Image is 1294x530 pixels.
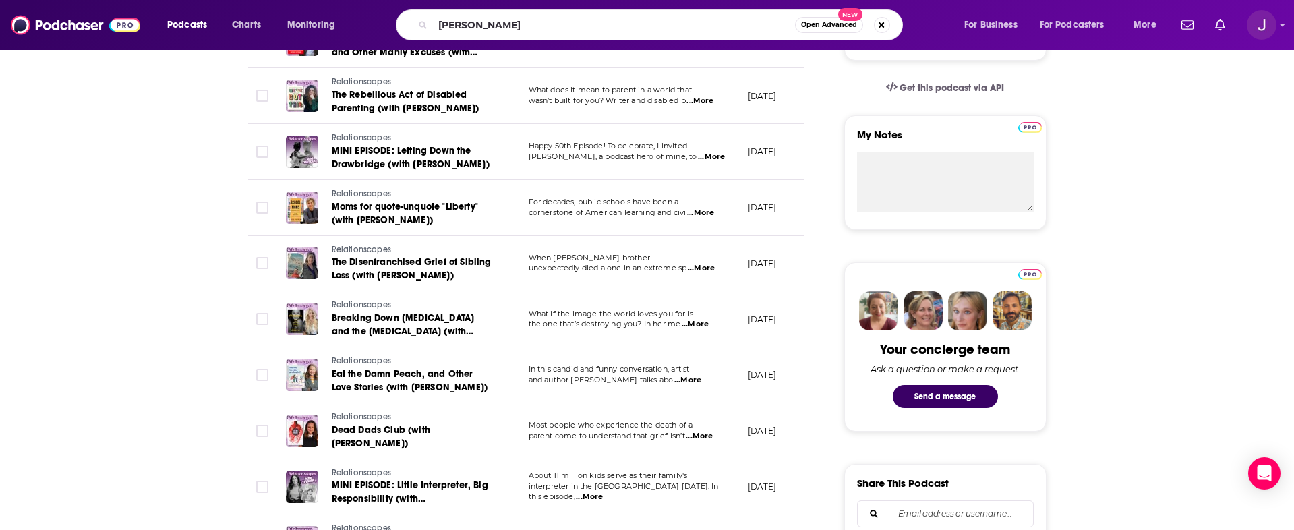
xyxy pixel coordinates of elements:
span: Open Advanced [801,22,857,28]
span: Relationscapes [332,133,391,142]
span: Relationscapes [332,356,391,365]
span: Relationscapes [332,77,391,86]
span: Podcasts [167,16,207,34]
div: Ask a question or make a request. [871,363,1020,374]
span: MINI EPISODE: Little Interpreter, Big Responsibility (with [PERSON_NAME]) [332,479,488,518]
img: User Profile [1247,10,1276,40]
span: Relationscapes [332,245,391,254]
span: ...More [682,319,709,330]
img: Jules Profile [948,291,987,330]
span: In this candid and funny conversation, artist [529,364,690,374]
span: New [838,8,862,21]
span: ...More [688,263,715,274]
a: Relationscapes [332,188,494,200]
p: [DATE] [748,481,777,492]
span: Toggle select row [256,90,268,102]
input: Email address or username... [869,501,1022,527]
img: Jon Profile [993,291,1032,330]
span: Eat the Damn Peach, and Other Love Stories (with [PERSON_NAME]) [332,368,488,393]
span: Logged in as josephpapapr [1247,10,1276,40]
div: Search followers [857,500,1034,527]
button: Show profile menu [1247,10,1276,40]
a: Relationscapes [332,355,494,367]
p: [DATE] [748,369,777,380]
button: open menu [1031,14,1124,36]
p: [DATE] [748,90,777,102]
span: Toggle select row [256,202,268,214]
a: MINI EPISODE: Little Interpreter, Big Responsibility (with [PERSON_NAME]) [332,479,494,506]
span: ...More [674,375,701,386]
span: and author [PERSON_NAME] talks abo [529,375,674,384]
label: My Notes [857,128,1034,152]
a: The Rebellious Act of Disabled Parenting (with [PERSON_NAME]) [332,88,494,115]
img: Podchaser Pro [1018,269,1042,280]
span: ...More [576,492,603,502]
span: MINI EPISODE: Letting Down the Drawbridge (with [PERSON_NAME]) [332,145,490,170]
span: More [1134,16,1156,34]
p: [DATE] [748,146,777,157]
span: cornerstone of American learning and civi [529,208,686,217]
span: ...More [686,96,713,107]
span: Toggle select row [256,257,268,269]
span: parent come to understand that grief isn’t [529,431,685,440]
img: Podchaser - Follow, Share and Rate Podcasts [11,12,140,38]
span: When [PERSON_NAME] brother [529,253,650,262]
a: Get this podcast via API [875,71,1016,105]
p: [DATE] [748,202,777,213]
button: open menu [158,14,225,36]
input: Search podcasts, credits, & more... [433,14,795,36]
button: Send a message [893,385,998,408]
p: [DATE] [748,425,777,436]
span: the one that’s destroying you? In her me [529,319,681,328]
a: Charts [223,14,269,36]
span: Charts [232,16,261,34]
a: Dead Dads Club (with [PERSON_NAME]) [332,423,494,450]
span: Breaking Down [MEDICAL_DATA] and the [MEDICAL_DATA] (with [PERSON_NAME]) [332,312,475,351]
span: Most people who experience the death of a [529,420,693,430]
a: Relationscapes [332,299,494,312]
span: wasn’t built for you? Writer and disabled p [529,96,686,105]
span: Toggle select row [256,146,268,158]
a: MINI EPISODE: Letting Down the Drawbridge (with [PERSON_NAME]) [332,144,494,171]
span: Relationscapes [332,189,391,198]
span: interpreter in the [GEOGRAPHIC_DATA] [DATE]. In this episode, [529,481,719,502]
span: [PERSON_NAME], a podcast hero of mine, to [529,152,697,161]
span: Toggle select row [256,369,268,381]
img: Barbara Profile [904,291,943,330]
span: Toggle select row [256,425,268,437]
a: Relationscapes [332,76,494,88]
span: About 11 million kids serve as their family's [529,471,688,480]
a: Eat the Damn Peach, and Other Love Stories (with [PERSON_NAME]) [332,367,494,394]
span: Monitoring [287,16,335,34]
a: Relationscapes [332,467,494,479]
button: Open AdvancedNew [795,17,863,33]
p: [DATE] [748,314,777,325]
a: Relationscapes [332,132,494,144]
img: Sydney Profile [859,291,898,330]
div: Open Intercom Messenger [1248,457,1281,490]
h3: Share This Podcast [857,477,949,490]
img: Podchaser Pro [1018,122,1042,133]
span: unexpectedly died alone in an extreme sp [529,263,687,272]
a: Moms for quote-unquote "Liberty" (with [PERSON_NAME]) [332,200,494,227]
span: Relationscapes [332,300,391,310]
span: Toggle select row [256,313,268,325]
span: What if the image the world loves you for is [529,309,694,318]
span: What does it mean to parent in a world that [529,85,692,94]
div: Search podcasts, credits, & more... [409,9,916,40]
button: open menu [955,14,1034,36]
span: Moms for quote-unquote "Liberty" (with [PERSON_NAME]) [332,201,478,226]
a: Relationscapes [332,244,494,256]
span: Relationscapes [332,412,391,421]
a: Pro website [1018,120,1042,133]
button: open menu [1124,14,1173,36]
span: [MEDICAL_DATA], Y Chromosomes, and Other Manly Excuses (with [PERSON_NAME]) [332,33,483,71]
span: Dead Dads Club (with [PERSON_NAME]) [332,424,430,449]
span: ...More [687,208,714,218]
span: For Podcasters [1040,16,1105,34]
a: Relationscapes [332,411,494,423]
p: [DATE] [748,258,777,269]
span: The Disenfranchised Grief of Sibling Loss (with [PERSON_NAME]) [332,256,492,281]
a: Pro website [1018,267,1042,280]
